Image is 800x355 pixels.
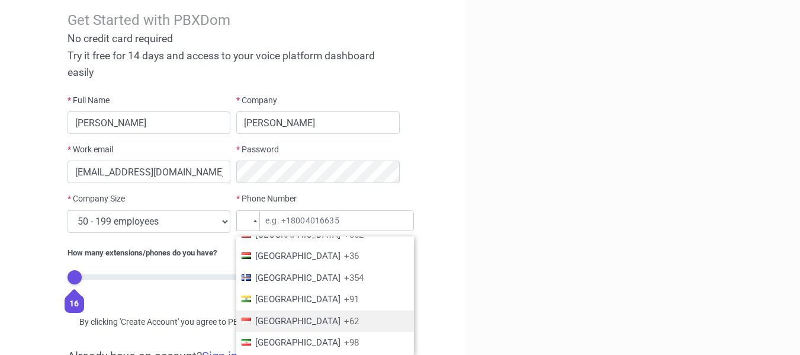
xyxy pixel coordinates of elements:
label: Full Name [68,94,110,107]
span: [GEOGRAPHIC_DATA] [255,273,340,283]
span: [GEOGRAPHIC_DATA] [255,229,340,240]
span: +354 [344,273,364,283]
input: e.g. +18004016635 [236,210,414,231]
div: How many extensions/phones do you have? [68,247,400,259]
label: Company [236,94,277,107]
span: +36 [344,251,359,261]
label: Phone Number [236,193,297,205]
span: [GEOGRAPHIC_DATA] [255,294,340,305]
span: +91 [344,294,359,305]
span: [GEOGRAPHIC_DATA] [255,337,340,348]
span: [GEOGRAPHIC_DATA] [255,316,340,327]
label: Password [236,143,279,156]
input: First and last name [68,111,231,134]
div: Get Started with PBXDom [68,12,400,29]
span: No credit card required Try it free for 14 days and access to your voice platform dashboard easily [68,33,375,79]
label: Company Size [68,193,125,205]
input: Your company name [236,111,400,134]
span: 16 [69,299,79,308]
input: Your work email [68,161,231,183]
span: +62 [344,316,359,327]
span: +98 [344,337,359,348]
label: Work email [68,143,113,156]
div: By clicking 'Create Account' you agree to PBXDom's and [68,316,400,328]
span: [GEOGRAPHIC_DATA] [255,251,340,261]
span: +852 [344,229,364,240]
